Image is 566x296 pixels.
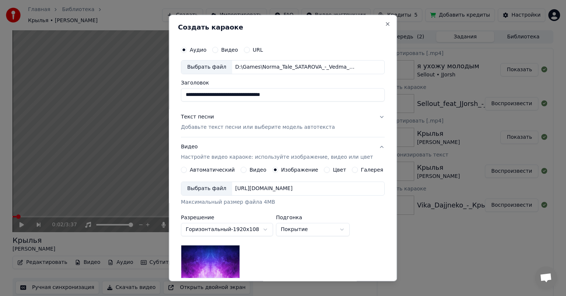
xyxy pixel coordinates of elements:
[253,47,263,52] label: URL
[181,154,373,161] p: Настройте видео караоке: используйте изображение, видео или цвет
[181,215,273,220] label: Разрешение
[181,143,373,161] div: Видео
[181,182,232,195] div: Выбрать файл
[232,63,357,71] div: D:\Games\Norma_Tale_SATAROVA_-_Vedma_i_jekzorcist_79285555.mp3
[190,47,206,52] label: Аудио
[333,167,346,172] label: Цвет
[178,24,388,31] h2: Создать караоке
[181,199,385,206] div: Максимальный размер файла 4MB
[181,61,232,74] div: Выбрать файл
[181,80,385,85] label: Заголовок
[361,167,384,172] label: Галерея
[249,167,266,172] label: Видео
[181,113,214,121] div: Текст песни
[232,185,296,192] div: [URL][DOMAIN_NAME]
[190,167,235,172] label: Автоматический
[281,167,318,172] label: Изображение
[276,215,350,220] label: Подгонка
[181,137,385,167] button: ВидеоНастройте видео караоке: используйте изображение, видео или цвет
[181,124,335,131] p: Добавьте текст песни или выберите модель автотекста
[181,107,385,137] button: Текст песниДобавьте текст песни или выберите модель автотекста
[221,47,238,52] label: Видео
